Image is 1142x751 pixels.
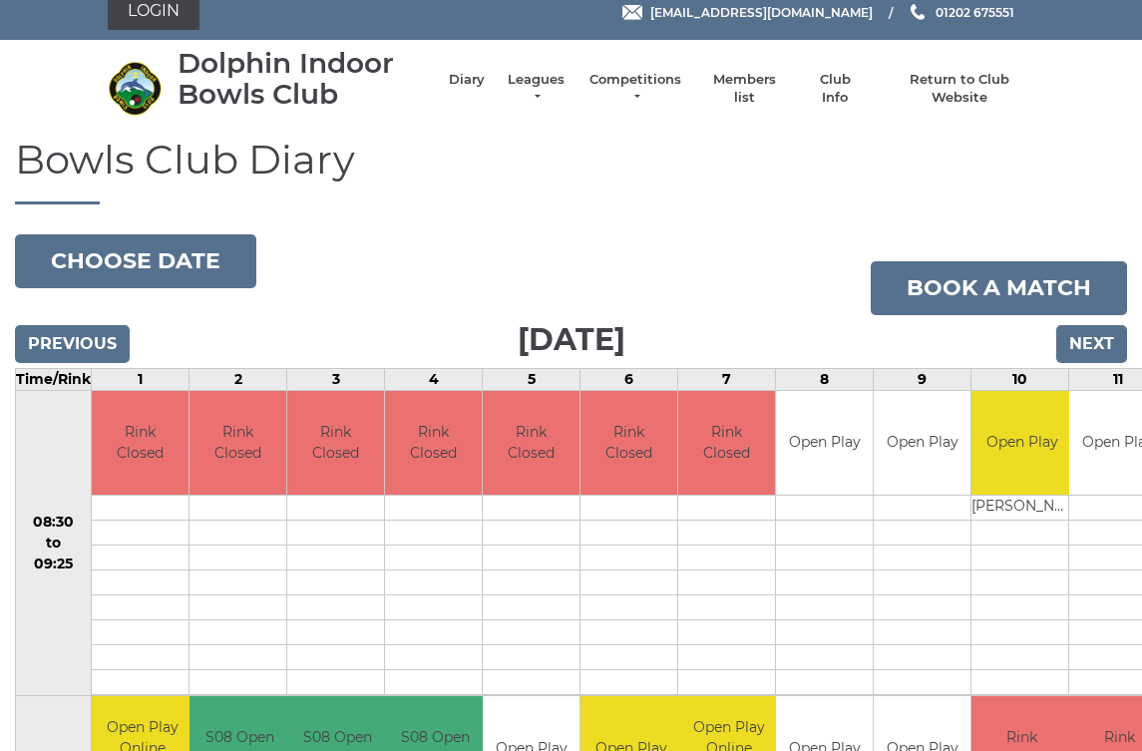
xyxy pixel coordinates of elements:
[16,368,92,390] td: Time/Rink
[190,391,286,496] td: Rink Closed
[385,391,482,496] td: Rink Closed
[15,325,130,363] input: Previous
[15,234,256,288] button: Choose date
[908,3,1014,22] a: Phone us 01202 675551
[385,368,483,390] td: 4
[505,71,568,107] a: Leagues
[884,71,1034,107] a: Return to Club Website
[580,368,678,390] td: 6
[449,71,485,89] a: Diary
[650,4,873,19] span: [EMAIL_ADDRESS][DOMAIN_NAME]
[871,261,1127,315] a: Book a match
[911,4,925,20] img: Phone us
[874,368,971,390] td: 9
[92,391,189,496] td: Rink Closed
[108,61,163,116] img: Dolphin Indoor Bowls Club
[178,48,429,110] div: Dolphin Indoor Bowls Club
[971,496,1072,521] td: [PERSON_NAME]
[622,5,642,20] img: Email
[971,391,1072,496] td: Open Play
[287,391,384,496] td: Rink Closed
[806,71,864,107] a: Club Info
[776,368,874,390] td: 8
[587,71,683,107] a: Competitions
[16,390,92,696] td: 08:30 to 09:25
[1056,325,1127,363] input: Next
[874,391,970,496] td: Open Play
[483,391,579,496] td: Rink Closed
[190,368,287,390] td: 2
[622,3,873,22] a: Email [EMAIL_ADDRESS][DOMAIN_NAME]
[287,368,385,390] td: 3
[936,4,1014,19] span: 01202 675551
[92,368,190,390] td: 1
[703,71,786,107] a: Members list
[580,391,677,496] td: Rink Closed
[776,391,873,496] td: Open Play
[483,368,580,390] td: 5
[678,391,775,496] td: Rink Closed
[15,138,1127,204] h1: Bowls Club Diary
[678,368,776,390] td: 7
[971,368,1069,390] td: 10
